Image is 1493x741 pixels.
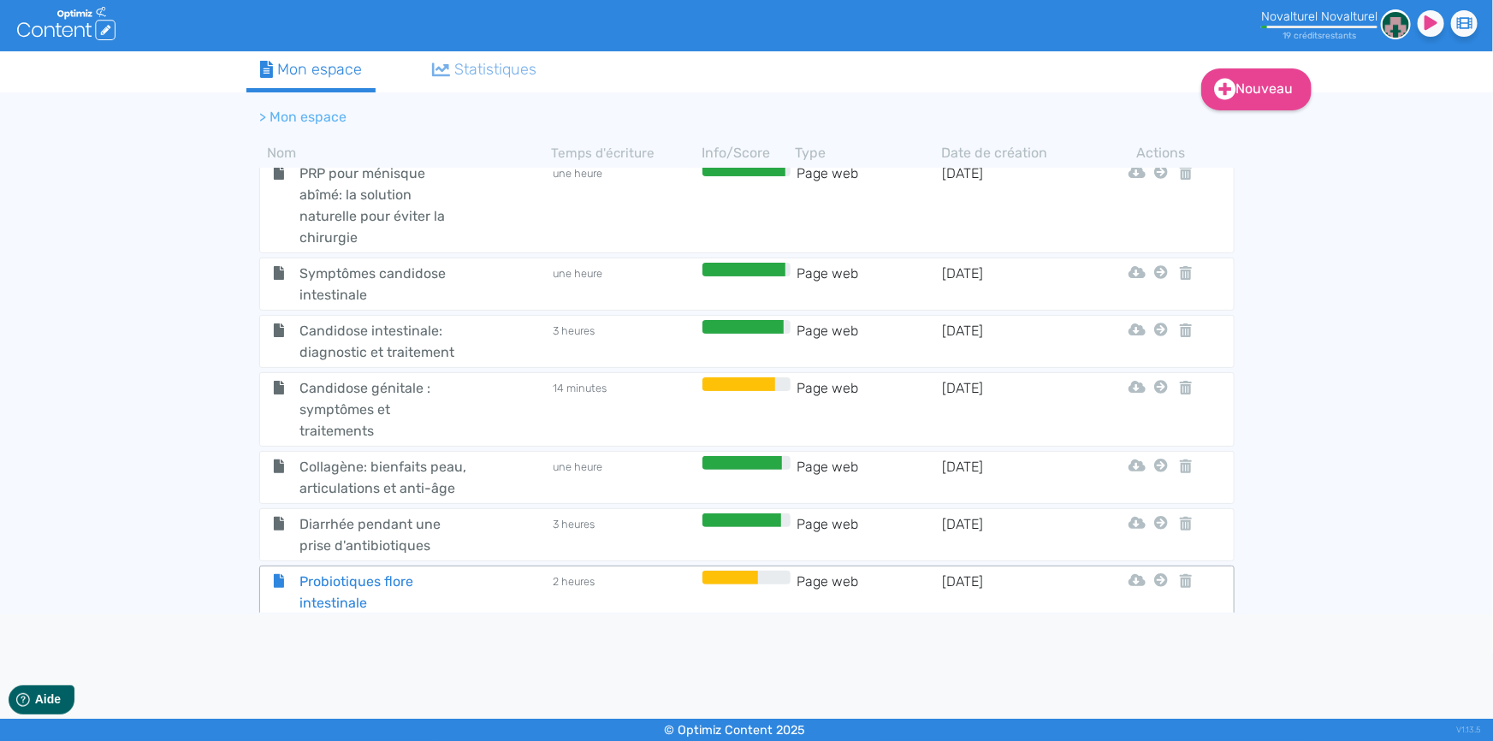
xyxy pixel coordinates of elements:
th: Info/Score [698,143,796,163]
span: s [1352,30,1356,41]
td: une heure [552,163,698,248]
nav: breadcrumb [246,97,1102,138]
th: Temps d'écriture [552,143,698,163]
a: Mon espace [246,51,376,92]
td: Page web [795,320,941,363]
span: Collagène: bienfaits peau, articulations et anti-âge [287,456,479,499]
td: [DATE] [941,163,1087,248]
th: Date de création [942,143,1088,163]
div: V1.13.5 [1456,719,1480,741]
li: > Mon espace [260,107,347,127]
td: 3 heures [552,320,698,363]
td: Page web [795,456,941,499]
td: 3 heures [552,513,698,556]
span: Probiotiques flore intestinale [287,571,479,614]
span: Candidose intestinale: diagnostic et traitement [287,320,479,363]
span: Diarrhée pendant une prise d'antibiotiques [287,513,479,556]
th: Nom [259,143,552,163]
a: Statistiques [418,51,550,88]
td: une heure [552,456,698,499]
small: © Optimiz Content 2025 [664,723,805,738]
span: PRP pour ménisque abîmé: la solution naturelle pour éviter la chirurgie [287,163,479,248]
img: 22e04db3d87dca63fc0466179962b81d [1381,9,1411,39]
th: Type [796,143,942,163]
div: Novalturel Novalturel [1261,9,1377,24]
span: Candidose génitale : symptômes et traitements [287,377,479,442]
small: 19 crédit restant [1283,30,1356,41]
td: [DATE] [941,320,1087,363]
td: [DATE] [941,513,1087,556]
td: [DATE] [941,263,1087,305]
div: Statistiques [432,58,536,81]
td: [DATE] [941,377,1087,442]
span: Symptômes candidose intestinale [287,263,479,305]
td: une heure [552,263,698,305]
td: Page web [795,571,941,614]
td: 14 minutes [552,377,698,442]
th: Actions [1150,143,1172,163]
td: Page web [795,163,941,248]
a: Nouveau [1201,68,1312,110]
span: s [1318,30,1322,41]
td: Page web [795,263,941,305]
td: [DATE] [941,571,1087,614]
td: 2 heures [552,571,698,614]
td: Page web [795,377,941,442]
div: Mon espace [260,58,363,81]
td: [DATE] [941,456,1087,499]
td: Page web [795,513,941,556]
